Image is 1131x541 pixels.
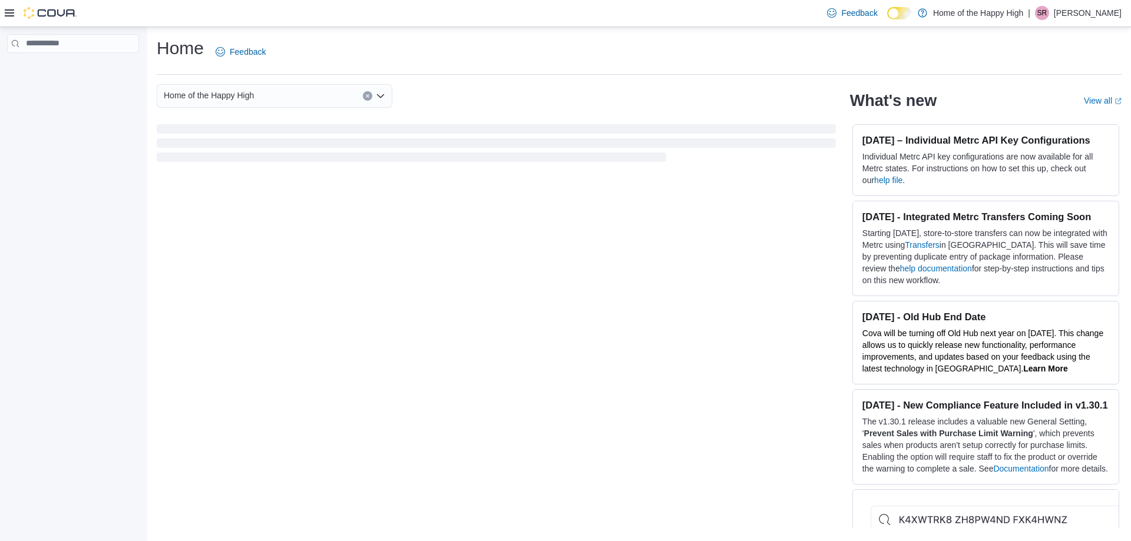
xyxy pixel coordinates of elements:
[933,6,1023,20] p: Home of the Happy High
[862,311,1109,323] h3: [DATE] - Old Hub End Date
[376,91,385,101] button: Open list of options
[887,7,912,19] input: Dark Mode
[1115,98,1122,105] svg: External link
[1028,6,1030,20] p: |
[157,127,836,164] span: Loading
[850,91,937,110] h2: What's new
[862,134,1109,146] h3: [DATE] – Individual Metrc API Key Configurations
[862,328,1103,373] span: Cova will be turning off Old Hub next year on [DATE]. This change allows us to quickly release ne...
[230,46,266,58] span: Feedback
[157,36,204,60] h1: Home
[1035,6,1049,20] div: Samuel Rotteau
[864,429,1033,438] strong: Prevent Sales with Purchase Limit Warning
[993,464,1049,473] a: Documentation
[862,227,1109,286] p: Starting [DATE], store-to-store transfers can now be integrated with Metrc using in [GEOGRAPHIC_D...
[862,399,1109,411] h3: [DATE] - New Compliance Feature Included in v1.30.1
[887,19,888,20] span: Dark Mode
[363,91,372,101] button: Clear input
[1054,6,1122,20] p: [PERSON_NAME]
[211,40,270,64] a: Feedback
[862,151,1109,186] p: Individual Metrc API key configurations are now available for all Metrc states. For instructions ...
[862,416,1109,474] p: The v1.30.1 release includes a valuable new General Setting, ' ', which prevents sales when produ...
[1084,96,1122,105] a: View allExternal link
[841,7,877,19] span: Feedback
[1037,6,1047,20] span: SR
[905,240,940,250] a: Transfers
[900,264,972,273] a: help documentation
[1023,364,1067,373] a: Learn More
[822,1,882,25] a: Feedback
[862,211,1109,223] h3: [DATE] - Integrated Metrc Transfers Coming Soon
[7,55,139,84] nav: Complex example
[24,7,77,19] img: Cova
[874,175,902,185] a: help file
[164,88,254,102] span: Home of the Happy High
